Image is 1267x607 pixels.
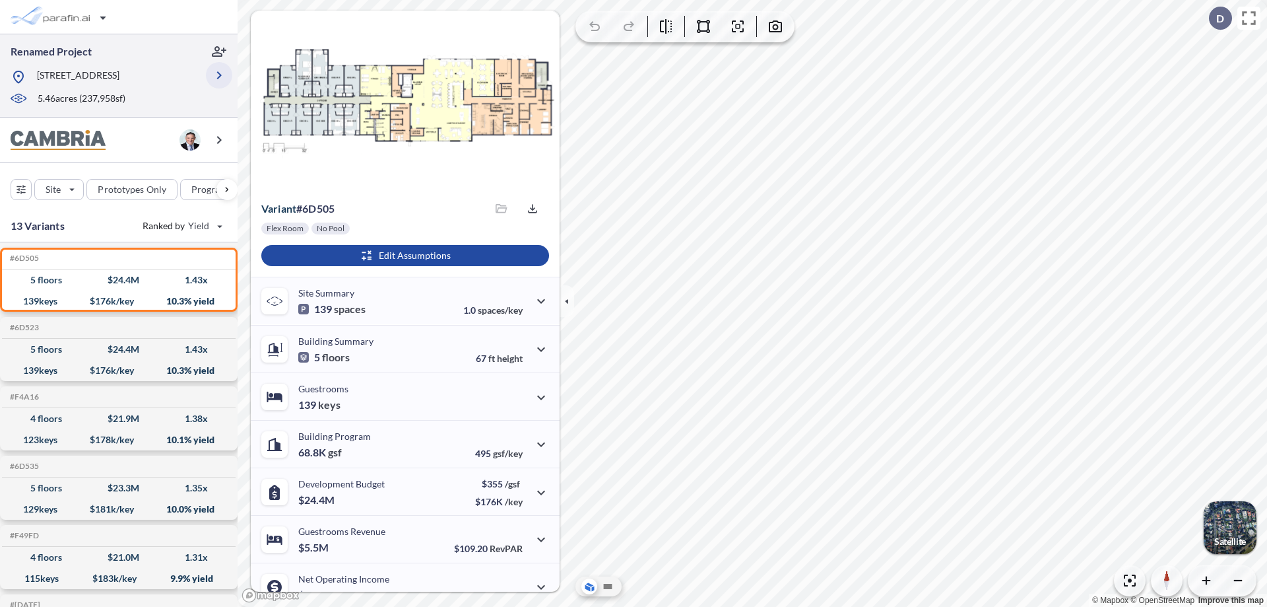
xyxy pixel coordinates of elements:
span: gsf [328,446,342,459]
span: Variant [261,202,296,215]
button: Prototypes Only [86,179,178,200]
span: ft [488,353,495,364]
p: 45.0% [467,590,523,602]
span: /gsf [505,478,520,489]
button: Site [34,179,84,200]
p: Renamed Project [11,44,92,59]
p: Edit Assumptions [379,249,451,262]
p: Building Summary [298,336,374,347]
p: 495 [475,448,523,459]
p: $5.5M [298,541,331,554]
p: Building Program [298,431,371,442]
h5: Click to copy the code [7,462,39,471]
img: user logo [179,129,201,151]
span: /key [505,496,523,507]
p: 68.8K [298,446,342,459]
button: Edit Assumptions [261,245,549,266]
p: 13 Variants [11,218,65,234]
button: Switcher ImageSatellite [1204,501,1256,554]
p: Development Budget [298,478,385,489]
span: RevPAR [490,543,523,554]
p: Guestrooms Revenue [298,526,385,537]
h5: Click to copy the code [7,531,39,540]
p: $24.4M [298,493,337,507]
img: BrandImage [11,130,106,151]
h5: Click to copy the code [7,254,39,263]
button: Program [180,179,251,200]
span: gsf/key [493,448,523,459]
p: Satellite [1214,536,1246,547]
p: Prototypes Only [98,183,166,196]
a: Improve this map [1198,596,1264,605]
button: Aerial View [581,579,597,594]
p: $2.5M [298,589,331,602]
a: Mapbox [1092,596,1128,605]
p: Program [191,183,228,196]
p: [STREET_ADDRESS] [37,69,119,85]
a: OpenStreetMap [1130,596,1194,605]
p: $355 [475,478,523,489]
p: 67 [476,353,523,364]
button: Ranked by Yield [132,215,231,236]
img: Switcher Image [1204,501,1256,554]
span: height [497,353,523,364]
p: Net Operating Income [298,573,389,585]
button: Site Plan [600,579,616,594]
p: $109.20 [454,543,523,554]
span: margin [494,590,523,602]
p: Flex Room [267,223,304,234]
a: Mapbox homepage [242,588,300,603]
p: No Pool [317,223,344,234]
span: Yield [188,219,210,232]
span: spaces/key [478,304,523,316]
h5: Click to copy the code [7,392,39,402]
p: Site Summary [298,287,354,299]
span: keys [318,398,341,411]
p: 5.46 acres ( 237,958 sf) [38,92,125,106]
p: 1.0 [463,304,523,316]
span: spaces [334,303,366,316]
p: D [1216,13,1224,24]
p: 5 [298,351,350,364]
p: # 6d505 [261,202,335,215]
p: $176K [475,496,523,507]
p: Guestrooms [298,383,348,394]
h5: Click to copy the code [7,323,39,332]
p: Site [46,183,61,196]
p: 139 [298,303,366,316]
p: 139 [298,398,341,411]
span: floors [322,351,350,364]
